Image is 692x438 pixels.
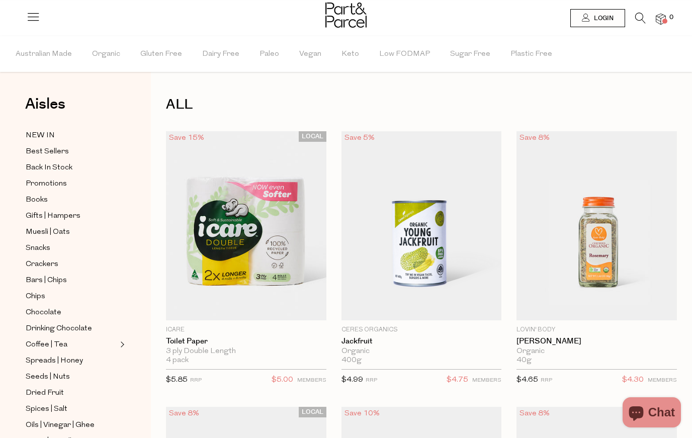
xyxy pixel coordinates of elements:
h1: ALL [166,93,677,116]
span: $4.30 [622,374,644,387]
span: Books [26,194,48,206]
span: Plastic Free [510,37,552,72]
p: Lovin' Body [516,325,677,334]
div: 3 ply Double Length [166,347,326,356]
a: Seeds | Nuts [26,371,117,383]
a: [PERSON_NAME] [516,337,677,346]
p: Ceres Organics [341,325,502,334]
img: Toilet Paper [166,131,326,320]
span: 40g [516,356,532,365]
span: Gifts | Hampers [26,210,80,222]
inbox-online-store-chat: Shopify online store chat [620,397,684,430]
a: Books [26,194,117,206]
span: Spices | Salt [26,403,67,415]
span: LOCAL [299,131,326,142]
small: MEMBERS [297,378,326,383]
span: Dairy Free [202,37,239,72]
button: Expand/Collapse Coffee | Tea [118,338,125,351]
span: Seeds | Nuts [26,371,70,383]
img: Rosemary [516,131,677,320]
a: Spreads | Honey [26,355,117,367]
span: Chips [26,291,45,303]
a: Snacks [26,242,117,254]
span: Drinking Chocolate [26,323,92,335]
div: Save 8% [516,131,553,145]
a: Chocolate [26,306,117,319]
span: Spreads | Honey [26,355,83,367]
span: NEW IN [26,130,55,142]
img: Jackfruit [341,131,502,320]
a: Promotions [26,178,117,190]
span: LOCAL [299,407,326,417]
a: Toilet Paper [166,337,326,346]
a: Dried Fruit [26,387,117,399]
div: Organic [516,347,677,356]
div: Save 15% [166,131,207,145]
a: Drinking Chocolate [26,322,117,335]
span: Keto [341,37,359,72]
span: Bars | Chips [26,275,67,287]
span: Best Sellers [26,146,69,158]
span: $4.75 [447,374,468,387]
a: Chips [26,290,117,303]
a: 0 [656,14,666,24]
div: Save 8% [516,407,553,420]
div: Save 10% [341,407,383,420]
span: Vegan [299,37,321,72]
span: Coffee | Tea [26,339,67,351]
span: 0 [667,13,676,22]
a: Muesli | Oats [26,226,117,238]
span: Chocolate [26,307,61,319]
span: Australian Made [16,37,72,72]
span: Muesli | Oats [26,226,70,238]
small: RRP [366,378,377,383]
span: Dried Fruit [26,387,64,399]
div: Save 5% [341,131,378,145]
div: Organic [341,347,502,356]
small: RRP [541,378,552,383]
span: Aisles [25,93,65,115]
a: Jackfruit [341,337,502,346]
a: Best Sellers [26,145,117,158]
a: NEW IN [26,129,117,142]
a: Oils | Vinegar | Ghee [26,419,117,431]
span: Back In Stock [26,162,72,174]
span: $4.65 [516,376,538,384]
span: Promotions [26,178,67,190]
a: Back In Stock [26,161,117,174]
div: Save 8% [166,407,202,420]
span: $4.99 [341,376,363,384]
span: $5.85 [166,376,188,384]
small: MEMBERS [648,378,677,383]
span: 4 pack [166,356,189,365]
a: Gifts | Hampers [26,210,117,222]
span: Paleo [259,37,279,72]
span: 400g [341,356,362,365]
span: Organic [92,37,120,72]
a: Login [570,9,625,27]
small: RRP [190,378,202,383]
span: Gluten Free [140,37,182,72]
span: Crackers [26,258,58,271]
span: Low FODMAP [379,37,430,72]
p: icare [166,325,326,334]
span: Sugar Free [450,37,490,72]
small: MEMBERS [472,378,501,383]
span: Oils | Vinegar | Ghee [26,419,95,431]
span: Snacks [26,242,50,254]
a: Coffee | Tea [26,338,117,351]
a: Crackers [26,258,117,271]
span: Login [591,14,614,23]
a: Aisles [25,97,65,122]
a: Spices | Salt [26,403,117,415]
a: Bars | Chips [26,274,117,287]
img: Part&Parcel [325,3,367,28]
span: $5.00 [272,374,293,387]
